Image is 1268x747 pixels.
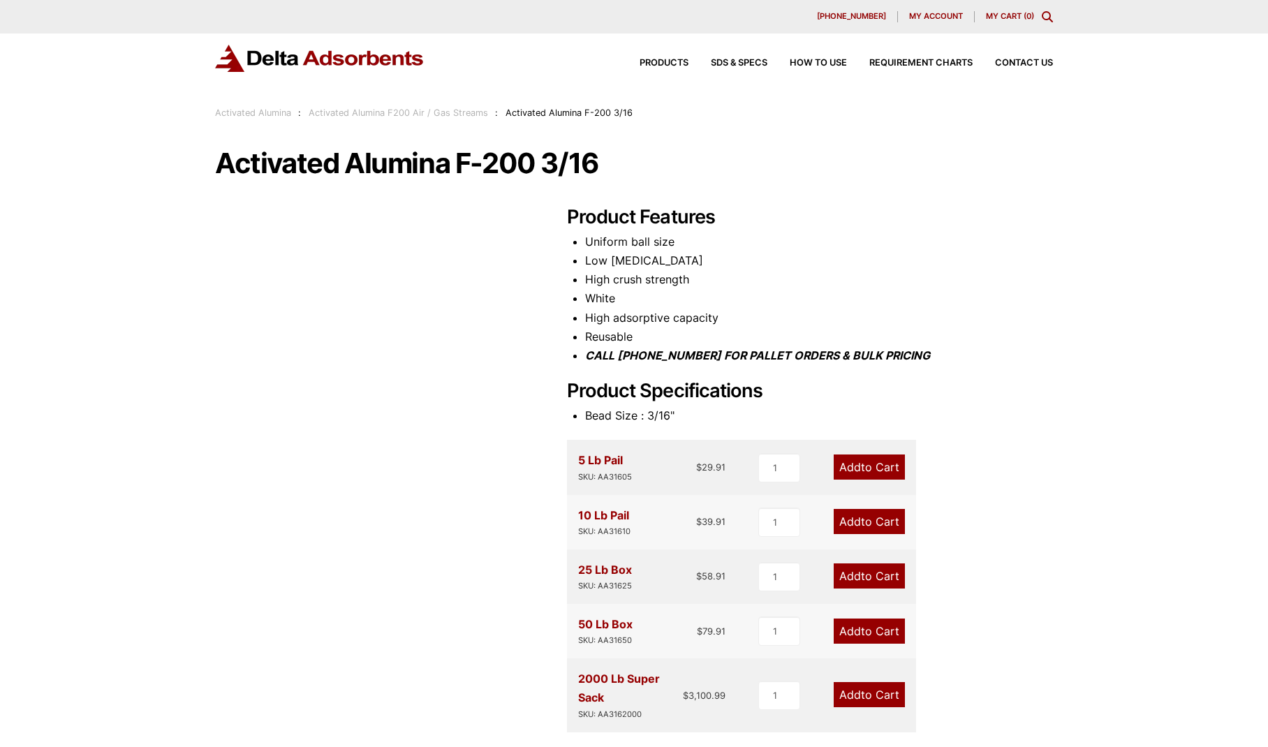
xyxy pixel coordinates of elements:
[697,626,702,637] span: $
[683,690,688,701] span: $
[495,108,498,118] span: :
[1042,11,1053,22] div: Toggle Modal Content
[640,59,688,68] span: Products
[578,615,633,647] div: 50 Lb Box
[817,13,886,20] span: [PHONE_NUMBER]
[834,509,905,534] a: Add to Cart
[309,108,488,118] a: Activated Alumina F200 Air / Gas Streams
[585,406,1053,425] li: Bead Size : 3/16"
[711,59,767,68] span: SDS & SPECS
[617,59,688,68] a: Products
[585,270,1053,289] li: High crush strength
[585,348,930,362] i: CALL [PHONE_NUMBER] FOR PALLET ORDERS & BULK PRICING
[995,59,1053,68] span: Contact Us
[215,45,425,72] img: Delta Adsorbents
[506,108,633,118] span: Activated Alumina F-200 3/16
[215,108,291,118] a: Activated Alumina
[696,516,702,527] span: $
[767,59,847,68] a: How to Use
[585,251,1053,270] li: Low [MEDICAL_DATA]
[806,11,898,22] a: [PHONE_NUMBER]
[585,309,1053,327] li: High adsorptive capacity
[1026,11,1031,21] span: 0
[578,634,633,647] div: SKU: AA31650
[973,59,1053,68] a: Contact Us
[578,708,683,721] div: SKU: AA3162000
[567,206,1053,229] h2: Product Features
[697,626,725,637] bdi: 79.91
[578,471,632,484] div: SKU: AA31605
[696,461,702,473] span: $
[683,690,725,701] bdi: 3,100.99
[578,506,631,538] div: 10 Lb Pail
[696,516,725,527] bdi: 39.91
[834,619,905,644] a: Add to Cart
[215,149,1053,178] h1: Activated Alumina F-200 3/16
[909,13,963,20] span: My account
[834,563,905,589] a: Add to Cart
[688,59,767,68] a: SDS & SPECS
[578,670,683,720] div: 2000 Lb Super Sack
[834,454,905,480] a: Add to Cart
[834,682,905,707] a: Add to Cart
[790,59,847,68] span: How to Use
[986,11,1034,21] a: My Cart (0)
[898,11,975,22] a: My account
[847,59,973,68] a: Requirement Charts
[696,461,725,473] bdi: 29.91
[585,289,1053,308] li: White
[585,232,1053,251] li: Uniform ball size
[567,380,1053,403] h2: Product Specifications
[298,108,301,118] span: :
[578,579,632,593] div: SKU: AA31625
[696,570,702,582] span: $
[578,525,631,538] div: SKU: AA31610
[578,561,632,593] div: 25 Lb Box
[869,59,973,68] span: Requirement Charts
[696,570,725,582] bdi: 58.91
[578,451,632,483] div: 5 Lb Pail
[585,327,1053,346] li: Reusable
